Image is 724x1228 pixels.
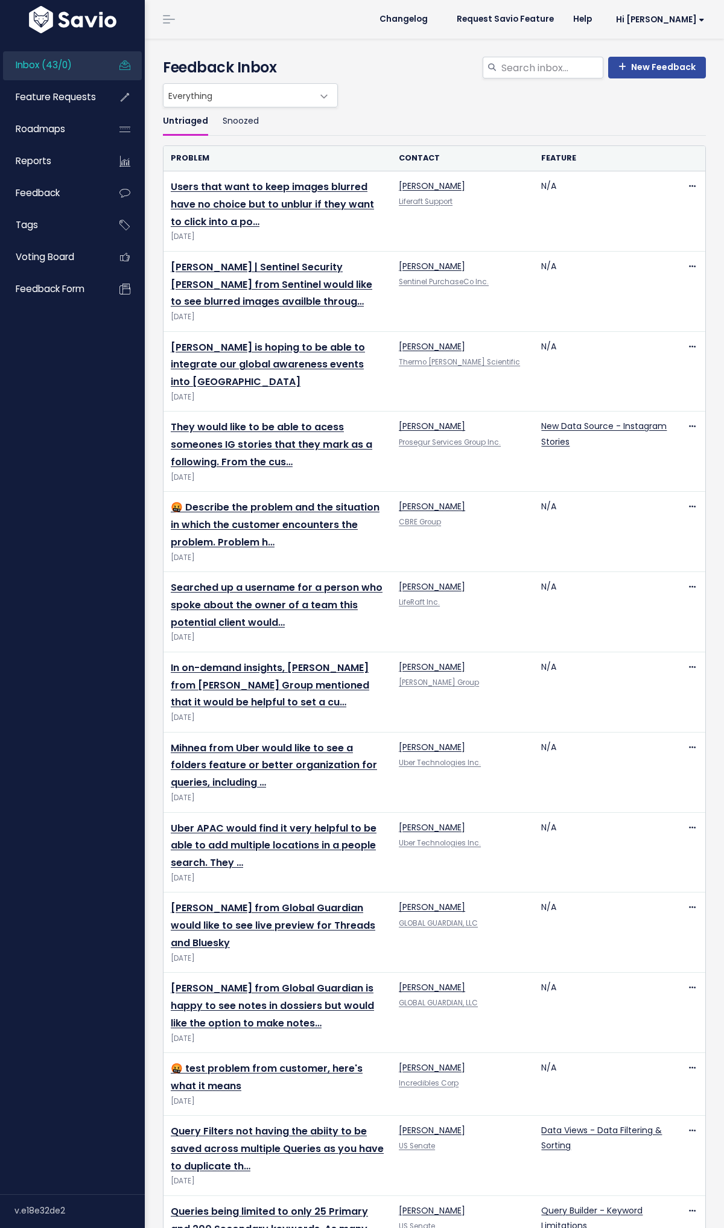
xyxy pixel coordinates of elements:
[3,115,100,143] a: Roadmaps
[399,420,465,432] a: [PERSON_NAME]
[163,107,208,136] a: Untriaged
[534,146,676,171] th: Feature
[16,122,65,135] span: Roadmaps
[171,821,376,870] a: Uber APAC would find it very helpful to be able to add multiple locations in a people search. They …
[171,631,384,644] span: [DATE]
[171,180,374,229] a: Users that want to keep images blurred have no choice but to unblur if they want to click into a po…
[534,171,676,252] td: N/A
[171,952,384,965] span: [DATE]
[399,357,520,367] a: Thermo [PERSON_NAME] Scientific
[171,741,377,790] a: Mihnea from Uber would like to see a folders feature or better organization for queries, including …
[399,901,465,913] a: [PERSON_NAME]
[164,146,392,171] th: Problem
[171,500,379,549] a: 🤬 Describe the problem and the situation in which the customer encounters the problem. Problem h…
[534,973,676,1053] td: N/A
[14,1195,145,1226] div: v.e18e32de2
[534,1052,676,1115] td: N/A
[616,15,705,24] span: Hi [PERSON_NAME]
[399,581,465,593] a: [PERSON_NAME]
[3,179,100,207] a: Feedback
[534,732,676,812] td: N/A
[171,711,384,724] span: [DATE]
[399,340,465,352] a: [PERSON_NAME]
[3,51,100,79] a: Inbox (43/0)
[541,420,667,447] a: New Data Source - Instagram Stories
[399,678,479,687] a: [PERSON_NAME] Group
[534,892,676,973] td: N/A
[163,57,706,78] h4: Feedback Inbox
[16,282,84,295] span: Feedback form
[608,57,706,78] a: New Feedback
[16,218,38,231] span: Tags
[399,821,465,833] a: [PERSON_NAME]
[399,1061,465,1074] a: [PERSON_NAME]
[534,331,676,412] td: N/A
[171,471,384,484] span: [DATE]
[3,243,100,271] a: Voting Board
[171,872,384,885] span: [DATE]
[171,420,372,469] a: They would like to be able to acess someones IG stories that they mark as a following. From the cus…
[399,838,481,848] a: Uber Technologies Inc.
[399,661,465,673] a: [PERSON_NAME]
[564,10,602,28] a: Help
[541,1124,662,1151] a: Data Views - Data Filtering & Sorting
[16,91,96,103] span: Feature Requests
[399,277,489,287] a: Sentinel PurchaseCo Inc.
[171,1124,384,1173] a: Query Filters not having the abiity to be saved across multiple Queries as you have to duplicate th…
[399,981,465,993] a: [PERSON_NAME]
[171,981,374,1030] a: [PERSON_NAME] from Global Guardian is happy to see notes in dossiers but would like the option to...
[26,6,119,33] img: logo-white.9d6f32f41409.svg
[16,154,51,167] span: Reports
[399,197,453,206] a: Liferaft Support
[171,311,384,323] span: [DATE]
[171,1095,384,1108] span: [DATE]
[171,581,383,629] a: Searched up a username for a person who spoke about the owner of a team this potential client would…
[534,251,676,331] td: N/A
[223,107,259,136] a: Snoozed
[3,83,100,111] a: Feature Requests
[399,1204,465,1217] a: [PERSON_NAME]
[171,1061,363,1093] a: 🤬 test problem from customer, here's what it means
[3,211,100,239] a: Tags
[171,552,384,564] span: [DATE]
[171,1175,384,1188] span: [DATE]
[171,340,365,389] a: [PERSON_NAME] is hoping to be able to integrate our global awareness events into [GEOGRAPHIC_DATA]
[399,517,441,527] a: CBRE Group
[163,83,338,107] span: Everything
[534,652,676,732] td: N/A
[16,250,74,263] span: Voting Board
[16,186,60,199] span: Feedback
[171,231,384,243] span: [DATE]
[399,180,465,192] a: [PERSON_NAME]
[534,812,676,892] td: N/A
[399,500,465,512] a: [PERSON_NAME]
[163,107,706,136] ul: Filter feature requests
[399,758,481,768] a: Uber Technologies Inc.
[399,1124,465,1136] a: [PERSON_NAME]
[171,391,384,404] span: [DATE]
[399,437,501,447] a: Prosegur Services Group Inc.
[399,741,465,753] a: [PERSON_NAME]
[171,1032,384,1045] span: [DATE]
[399,597,440,607] a: LifeRaft Inc.
[379,15,428,24] span: Changelog
[399,1141,435,1151] a: US Senate
[171,792,384,804] span: [DATE]
[171,901,375,950] a: [PERSON_NAME] from Global Guardian would like to see live preview for Threads and Bluesky
[164,84,313,107] span: Everything
[171,260,372,309] a: [PERSON_NAME] | Sentinel Security [PERSON_NAME] from Sentinel would like to see blurred images av...
[16,59,72,71] span: Inbox (43/0)
[500,57,603,78] input: Search inbox...
[534,492,676,572] td: N/A
[399,998,478,1008] a: GLOBAL GUARDIAN, LLC
[534,572,676,652] td: N/A
[447,10,564,28] a: Request Savio Feature
[399,260,465,272] a: [PERSON_NAME]
[602,10,714,29] a: Hi [PERSON_NAME]
[3,275,100,303] a: Feedback form
[392,146,534,171] th: Contact
[399,1078,459,1088] a: Incredibles Corp
[171,661,369,710] a: In on-demand insights, [PERSON_NAME] from [PERSON_NAME] Group mentioned that it would be helpful ...
[399,918,478,928] a: GLOBAL GUARDIAN, LLC
[3,147,100,175] a: Reports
